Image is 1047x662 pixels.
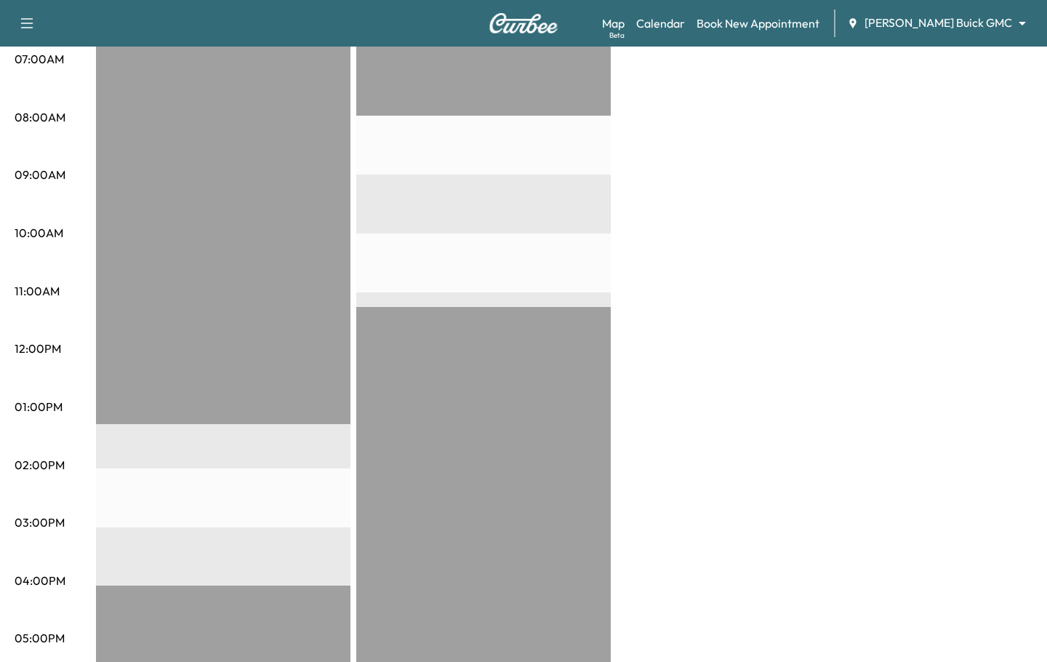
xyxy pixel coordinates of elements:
span: [PERSON_NAME] Buick GMC [865,15,1012,31]
p: 12:00PM [15,340,61,357]
p: 10:00AM [15,224,63,242]
p: 02:00PM [15,456,65,474]
p: 05:00PM [15,629,65,647]
a: Book New Appointment [697,15,819,32]
a: Calendar [636,15,685,32]
p: 11:00AM [15,282,60,300]
p: 09:00AM [15,166,65,183]
p: 08:00AM [15,108,65,126]
a: MapBeta [602,15,625,32]
p: 03:00PM [15,514,65,531]
img: Curbee Logo [489,13,558,33]
p: 04:00PM [15,572,65,589]
p: 07:00AM [15,50,64,68]
p: 01:00PM [15,398,63,415]
div: Beta [609,30,625,41]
